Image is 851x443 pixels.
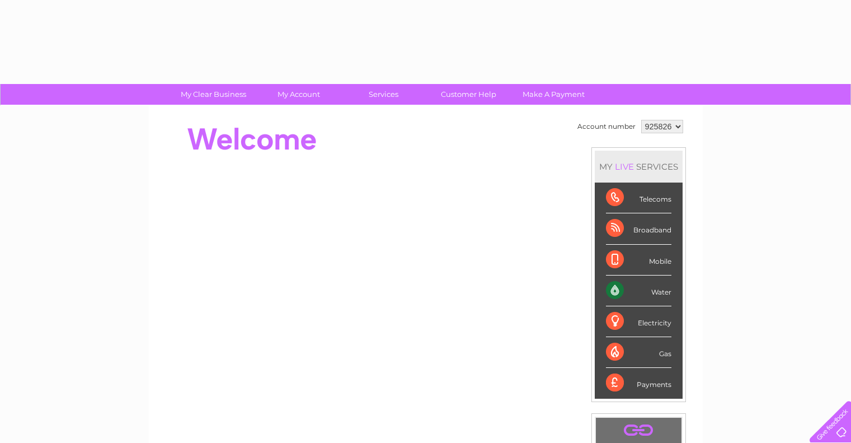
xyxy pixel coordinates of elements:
a: My Clear Business [167,84,260,105]
div: MY SERVICES [595,151,683,183]
div: Electricity [606,306,671,337]
div: Telecoms [606,183,671,213]
div: LIVE [613,161,636,172]
a: Customer Help [422,84,515,105]
a: My Account [252,84,345,105]
td: Account number [575,117,638,136]
div: Broadband [606,213,671,244]
div: Water [606,276,671,306]
a: Services [337,84,430,105]
div: Gas [606,337,671,368]
div: Mobile [606,245,671,276]
a: Make A Payment [507,84,600,105]
a: . [599,421,679,440]
div: Payments [606,368,671,398]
